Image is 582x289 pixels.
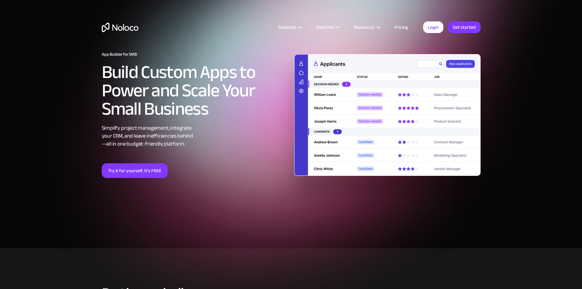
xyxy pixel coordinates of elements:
[448,21,481,33] a: Get started
[102,63,288,118] h2: Build Custom Apps to Power and Scale Your Small Business
[387,23,415,31] a: Pricing
[354,23,375,31] div: Resources
[278,23,296,31] div: Solutions
[271,23,309,31] div: Solutions
[316,23,334,31] div: Platform
[346,23,387,31] div: Resources
[102,124,288,148] div: Simplify project management, integrate your CRM, and leave inefficiencies behind —all in one budg...
[102,163,168,178] a: Try it for yourself. It’s FREE
[423,21,443,33] a: Login
[309,23,346,31] div: Platform
[102,23,138,32] a: home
